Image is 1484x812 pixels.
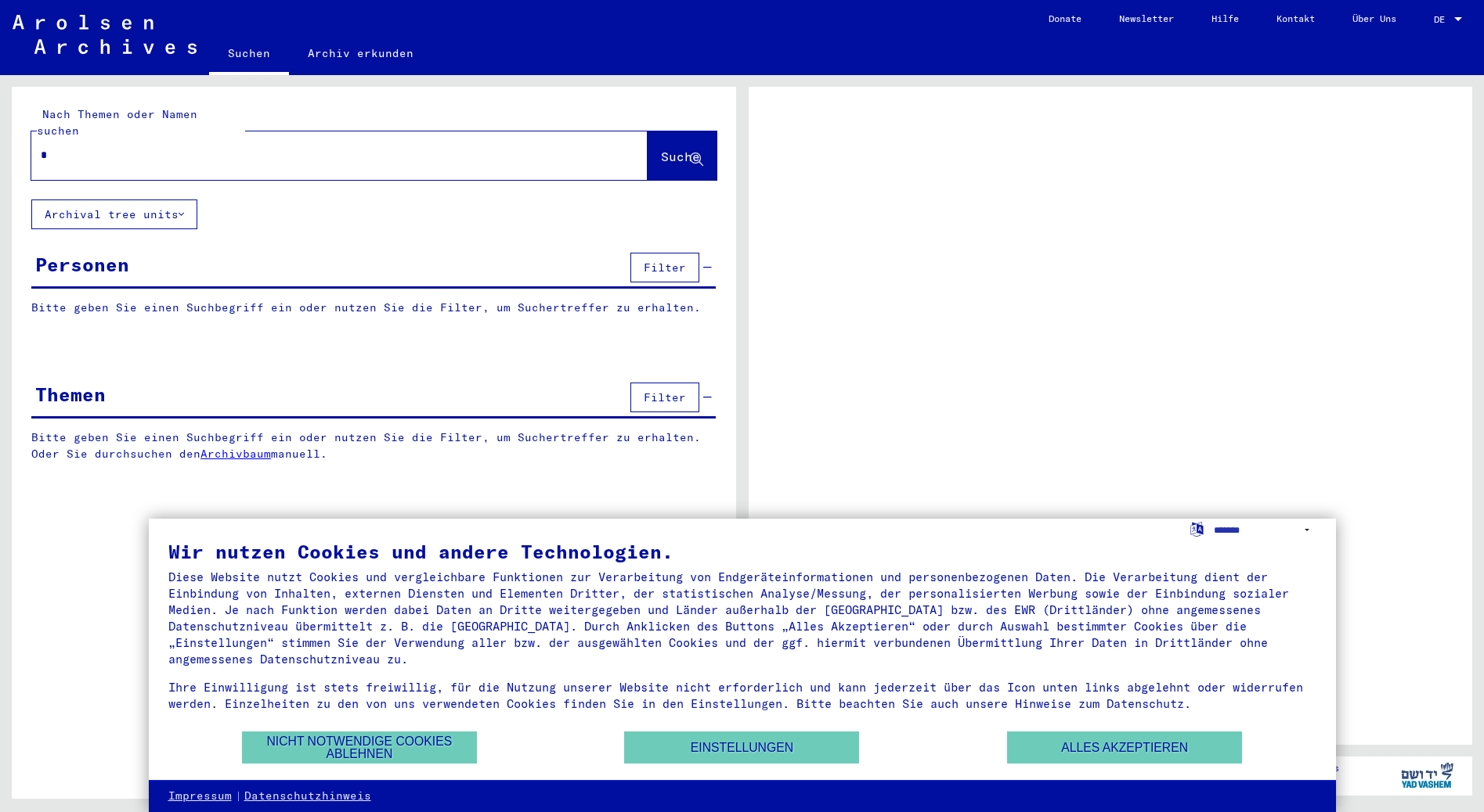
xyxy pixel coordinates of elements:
[35,250,129,278] div: Personen
[244,789,371,804] a: Datenschutzhinweis
[630,383,699,412] button: Filter
[37,107,197,138] mat-label: Nach Themen oder Namen suchen
[1214,519,1316,541] select: Sprache auswählen
[1434,14,1451,25] span: DE
[31,429,717,462] p: Bitte geben Sie einen Suchbegriff ein oder nutzen Sie die Filter, um Suchertreffer zu erhalten. O...
[630,253,699,282] button: Filter
[624,731,859,763] button: Einstellungen
[168,542,1316,561] div: Wir nutzen Cookies und andere Technologien.
[168,789,232,804] a: Impressum
[648,131,717,180] button: Suche
[35,380,106,408] div: Themen
[661,149,700,164] span: Suche
[168,679,1316,712] div: Ihre Einwilligung ist stets freiwillig, für die Nutzung unserer Website nicht erforderlich und ka...
[242,731,477,763] button: Nicht notwendige Cookies ablehnen
[31,300,716,316] p: Bitte geben Sie einen Suchbegriff ein oder nutzen Sie die Filter, um Suchertreffer zu erhalten.
[13,15,197,54] img: Arolsen_neg.svg
[168,569,1316,667] div: Diese Website nutzt Cookies und vergleichbare Funktionen zur Verarbeitung von Endgeräteinformatio...
[289,34,432,72] a: Archiv erkunden
[1007,731,1242,763] button: Alles akzeptieren
[209,34,289,75] a: Suchen
[644,390,686,404] span: Filter
[644,260,686,275] span: Filter
[31,199,197,229] button: Archival tree units
[1189,521,1205,536] label: Sprache auswählen
[1398,756,1457,795] img: yv_logo.png
[200,447,271,461] a: Archivbaum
